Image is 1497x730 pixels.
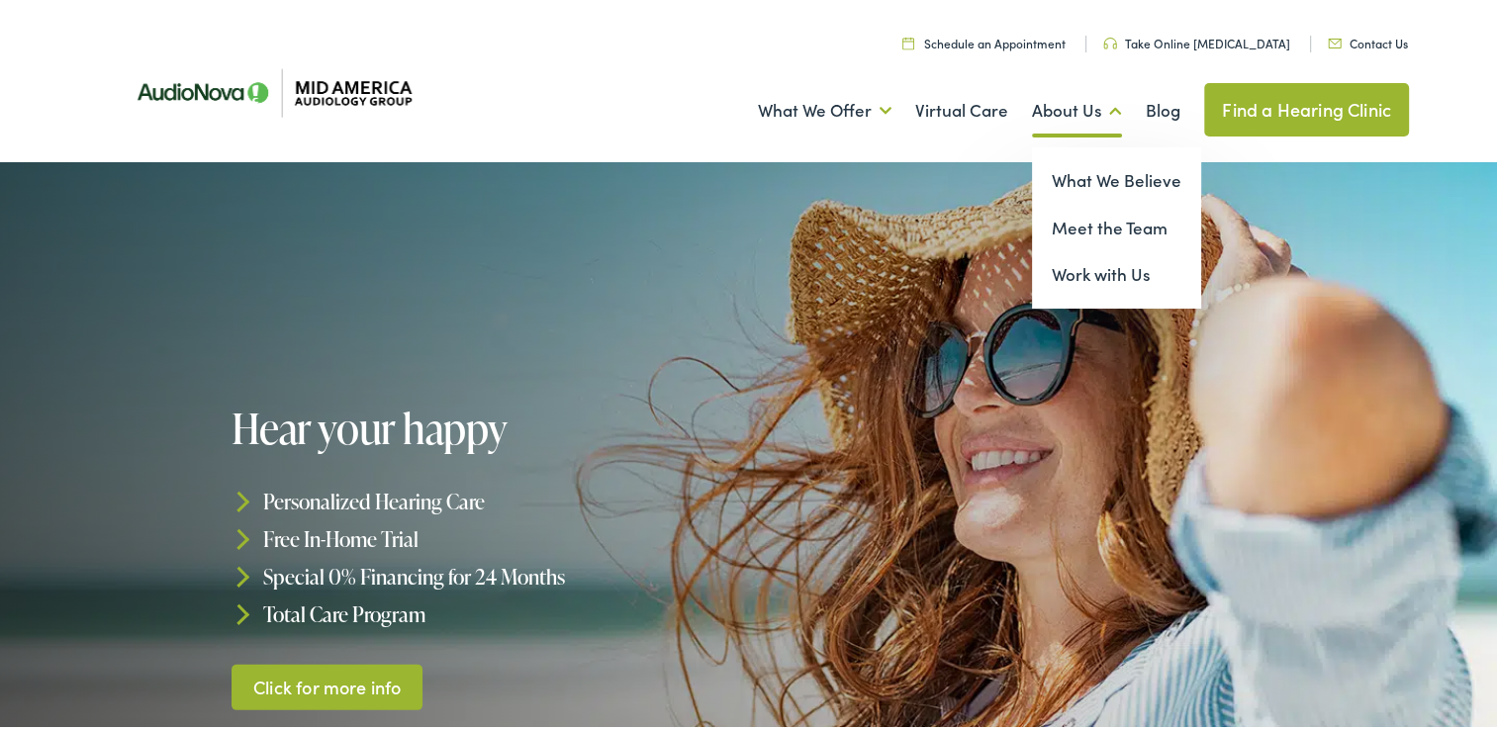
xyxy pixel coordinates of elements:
[758,70,891,143] a: What We Offer
[1204,79,1409,133] a: Find a Hearing Clinic
[232,660,422,706] a: Click for more info
[1032,201,1201,248] a: Meet the Team
[1328,31,1408,47] a: Contact Us
[915,70,1008,143] a: Virtual Care
[902,31,1066,47] a: Schedule an Appointment
[1032,247,1201,295] a: Work with Us
[1328,35,1342,45] img: utility icon
[232,591,755,628] li: Total Care Program
[1032,153,1201,201] a: What We Believe
[1103,31,1290,47] a: Take Online [MEDICAL_DATA]
[1146,70,1180,143] a: Blog
[1032,70,1122,143] a: About Us
[232,402,755,447] h1: Hear your happy
[902,33,914,46] img: utility icon
[232,554,755,592] li: Special 0% Financing for 24 Months
[232,479,755,516] li: Personalized Hearing Care
[232,516,755,554] li: Free In-Home Trial
[1103,34,1117,46] img: utility icon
